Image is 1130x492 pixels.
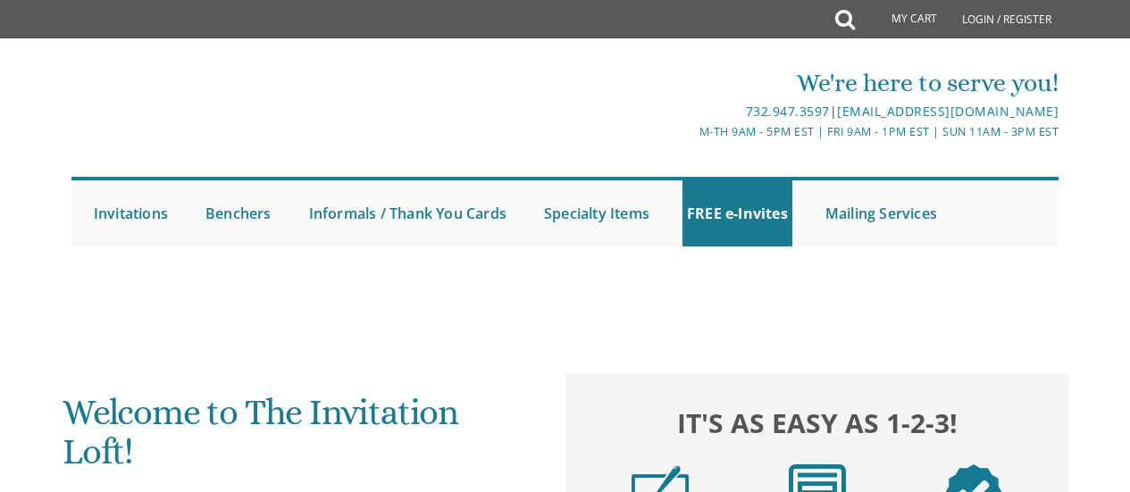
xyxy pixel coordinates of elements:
div: | [401,101,1059,122]
h1: Welcome to The Invitation Loft! [63,393,533,485]
a: FREE e-Invites [682,180,792,246]
a: Benchers [201,180,276,246]
a: My Cart [853,2,950,38]
a: Mailing Services [821,180,942,246]
a: Specialty Items [540,180,654,246]
a: 732.947.3597 [746,103,830,120]
h2: It's as easy as 1-2-3! [582,403,1052,442]
a: Informals / Thank You Cards [305,180,511,246]
a: Invitations [89,180,172,246]
div: M-Th 9am - 5pm EST | Fri 9am - 1pm EST | Sun 11am - 3pm EST [401,122,1059,141]
div: We're here to serve you! [401,65,1059,101]
a: [EMAIL_ADDRESS][DOMAIN_NAME] [837,103,1059,120]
